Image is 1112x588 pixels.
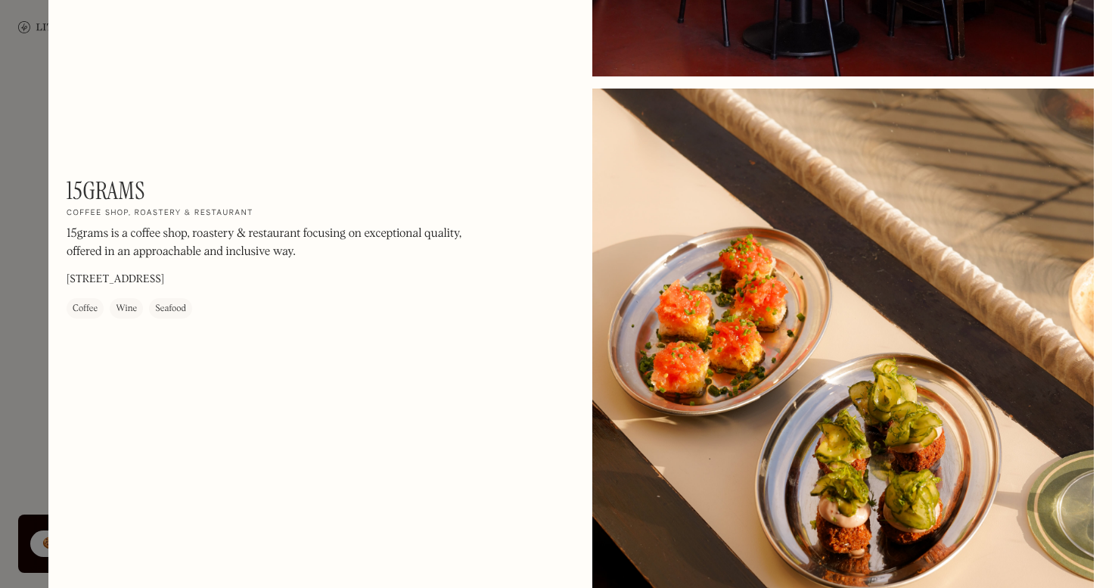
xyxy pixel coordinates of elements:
p: [STREET_ADDRESS] [67,272,164,288]
div: Seafood [155,302,186,317]
p: 15grams is a coffee shop, roastery & restaurant focusing on exceptional quality, offered in an ap... [67,226,475,262]
h1: 15grams [67,176,145,205]
div: Coffee [73,302,98,317]
div: Wine [116,302,137,317]
h2: Coffee shop, roastery & restaurant [67,209,253,219]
